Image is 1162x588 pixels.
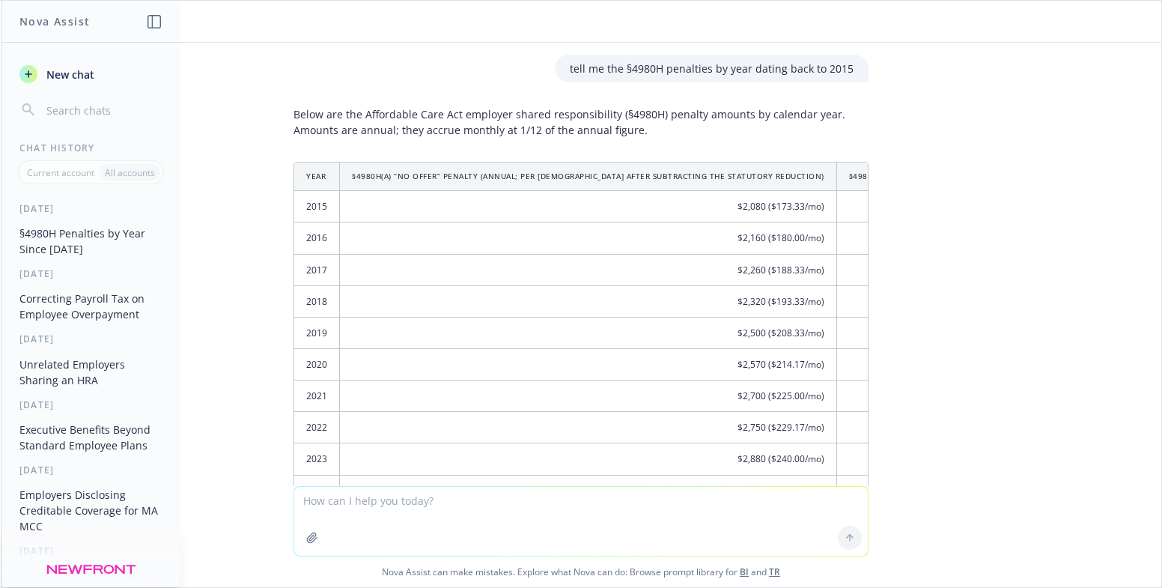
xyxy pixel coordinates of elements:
[13,417,168,458] button: Executive Benefits Beyond Standard Employee Plans
[27,166,94,179] p: Current account
[13,352,168,392] button: Unrelated Employers Sharing an HRA
[1,398,180,411] div: [DATE]
[43,100,162,121] input: Search chats
[1,142,180,154] div: Chat History
[294,222,340,254] td: 2016
[293,106,869,138] p: Below are the Affordable Care Act employer shared responsibility (§4980H) penalty amounts by cale...
[294,349,340,381] td: 2020
[294,191,340,222] td: 2015
[294,163,340,191] th: Year
[13,482,168,539] button: Employers Disclosing Creditable Coverage for MA MCC
[294,443,340,475] td: 2023
[340,412,837,443] td: $2,750 ($229.17/mo)
[294,254,340,285] td: 2017
[43,67,94,82] span: New chat
[13,286,168,327] button: Correcting Payroll Tax on Employee Overpayment
[294,475,340,506] td: 2024
[294,317,340,348] td: 2019
[769,566,780,578] a: TR
[340,381,837,412] td: $2,700 ($225.00/mo)
[1,267,180,280] div: [DATE]
[340,443,837,475] td: $2,880 ($240.00/mo)
[340,254,837,285] td: $2,260 ($188.33/mo)
[1,545,180,557] div: [DATE]
[105,166,155,179] p: All accounts
[1,333,180,345] div: [DATE]
[13,61,168,88] button: New chat
[340,222,837,254] td: $2,160 ($180.00/mo)
[340,475,837,506] td: $2,970 ($247.50/mo)
[7,557,1155,587] span: Nova Assist can make mistakes. Explore what Nova can do: Browse prompt library for and
[340,163,837,191] th: §4980H(a) “no offer” penalty (annual; per [DEMOGRAPHIC_DATA] after subtracting the statutory redu...
[1,202,180,215] div: [DATE]
[13,221,168,261] button: §4980H Penalties by Year Since [DATE]
[294,381,340,412] td: 2021
[1,464,180,476] div: [DATE]
[340,349,837,381] td: $2,570 ($214.17/mo)
[294,285,340,317] td: 2018
[570,61,854,76] p: tell me the §4980H penalties by year dating back to 2015
[294,412,340,443] td: 2022
[340,317,837,348] td: $2,500 ($208.33/mo)
[740,566,749,578] a: BI
[340,285,837,317] td: $2,320 ($193.33/mo)
[19,13,90,29] h1: Nova Assist
[340,191,837,222] td: $2,080 ($173.33/mo)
